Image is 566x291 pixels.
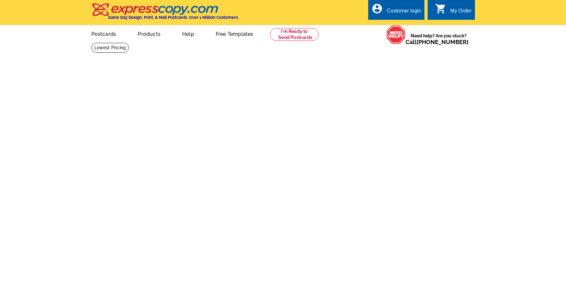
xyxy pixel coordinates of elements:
[387,8,421,17] div: Customer login
[371,7,421,15] a: account_circle Customer login
[435,7,472,15] a: shopping_cart My Order
[386,25,406,44] img: help
[91,8,239,20] a: Same Day Design, Print, & Mail Postcards. Over 1 Million Customers.
[406,39,469,45] span: Call
[81,26,127,41] a: Postcards
[128,26,171,41] a: Products
[416,39,469,45] a: [PHONE_NUMBER]
[172,26,204,41] a: Help
[435,3,446,14] i: shopping_cart
[205,26,264,41] a: Free Templates
[406,33,472,45] span: Need help? Are you stuck?
[108,15,239,20] h4: Same Day Design, Print, & Mail Postcards. Over 1 Million Customers.
[371,3,383,14] i: account_circle
[450,8,472,17] div: My Order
